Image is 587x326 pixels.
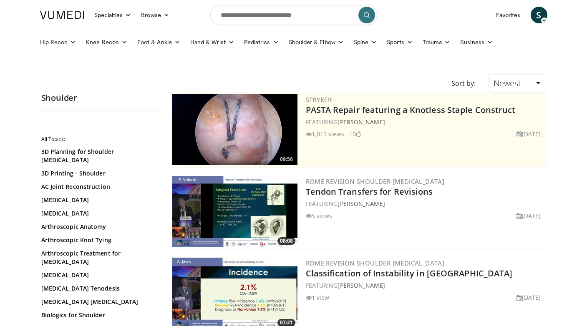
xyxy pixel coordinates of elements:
a: Rome Revision Shoulder [MEDICAL_DATA] [306,177,445,186]
a: Hip Recon [35,34,81,50]
img: 84acc7eb-cb93-455a-a344-5c35427a46c1.png.300x170_q85_crop-smart_upscale.png [172,94,297,165]
a: Biologics for Shoulder [41,311,154,319]
a: Knee Recon [81,34,132,50]
a: Tendon Transfers for Revisions [306,186,433,197]
a: [PERSON_NAME] [338,200,385,208]
a: Favorites [491,7,526,23]
a: Sports [382,34,418,50]
li: 10 [349,130,361,138]
a: 3D Printing - Shoulder [41,169,154,178]
li: [DATE] [516,211,541,220]
input: Search topics, interventions [210,5,377,25]
div: FEATURING [306,281,544,290]
a: Arthroscopic Knot Tying [41,236,154,244]
h2: Shoulder [41,93,158,103]
a: PASTA Repair featuring a Knotless Staple Construct [306,104,516,115]
div: FEATURING [306,199,544,208]
a: Trauma [418,34,456,50]
a: AC Joint Reconstruction [41,183,154,191]
span: 09:56 [277,155,295,163]
a: [MEDICAL_DATA] [41,271,154,279]
a: Hand & Wrist [185,34,239,50]
a: Rome Revision Shoulder [MEDICAL_DATA] [306,259,445,267]
div: Sort by: [445,74,482,93]
span: Newest [494,78,521,89]
a: Arthroscopic Anatomy [41,223,154,231]
li: 1,015 views [306,130,344,138]
a: Business [455,34,498,50]
div: FEATURING [306,118,544,126]
span: 08:08 [277,237,295,245]
a: [MEDICAL_DATA] Tenodesis [41,284,154,293]
a: [MEDICAL_DATA] [41,209,154,218]
a: [PERSON_NAME] [338,118,385,126]
a: Browse [136,7,174,23]
a: Spine [349,34,382,50]
a: 09:56 [172,94,297,165]
a: Classification of Instability in [GEOGRAPHIC_DATA] [306,268,513,279]
li: 1 view [306,293,330,302]
a: Foot & Ankle [132,34,185,50]
a: Stryker [306,95,332,104]
a: 08:08 [172,176,297,247]
a: [MEDICAL_DATA] [41,196,154,204]
li: 5 views [306,211,333,220]
a: [PERSON_NAME] [338,281,385,289]
a: 3D Planning for Shoulder [MEDICAL_DATA] [41,148,154,164]
img: f121adf3-8f2a-432a-ab04-b981073a2ae5.300x170_q85_crop-smart_upscale.jpg [172,176,297,247]
a: Newest [488,74,546,93]
li: [DATE] [516,130,541,138]
a: [MEDICAL_DATA] [MEDICAL_DATA] [41,298,154,306]
h2: All Topics: [41,136,156,143]
img: VuMedi Logo [40,11,84,19]
a: Pediatrics [239,34,284,50]
a: Shoulder & Elbow [284,34,349,50]
a: S [531,7,547,23]
a: Arthroscopic Treatment for [MEDICAL_DATA] [41,249,154,266]
li: [DATE] [516,293,541,302]
a: Specialties [89,7,136,23]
